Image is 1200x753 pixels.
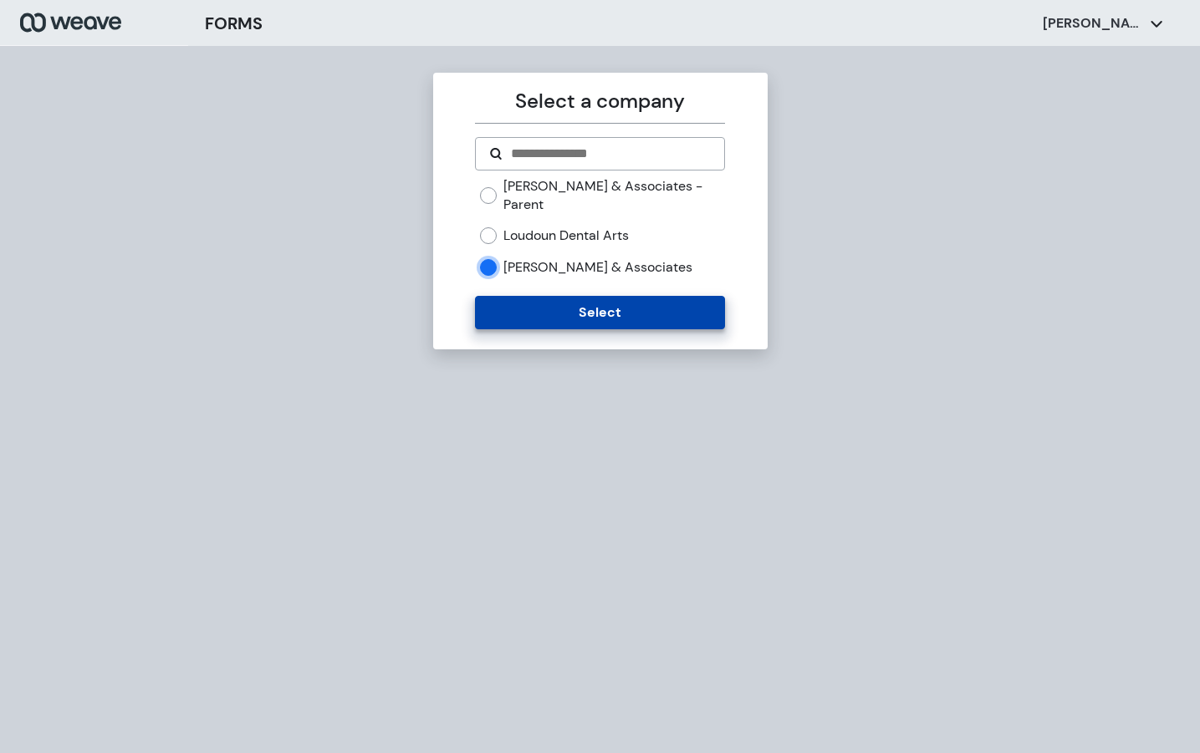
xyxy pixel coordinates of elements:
p: [PERSON_NAME] [1043,14,1143,33]
button: Select [475,296,725,329]
label: [PERSON_NAME] & Associates [503,258,692,277]
h3: FORMS [205,11,263,36]
p: Select a company [475,86,725,116]
label: [PERSON_NAME] & Associates - Parent [503,177,725,213]
label: Loudoun Dental Arts [503,226,629,245]
input: Search [509,144,711,164]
